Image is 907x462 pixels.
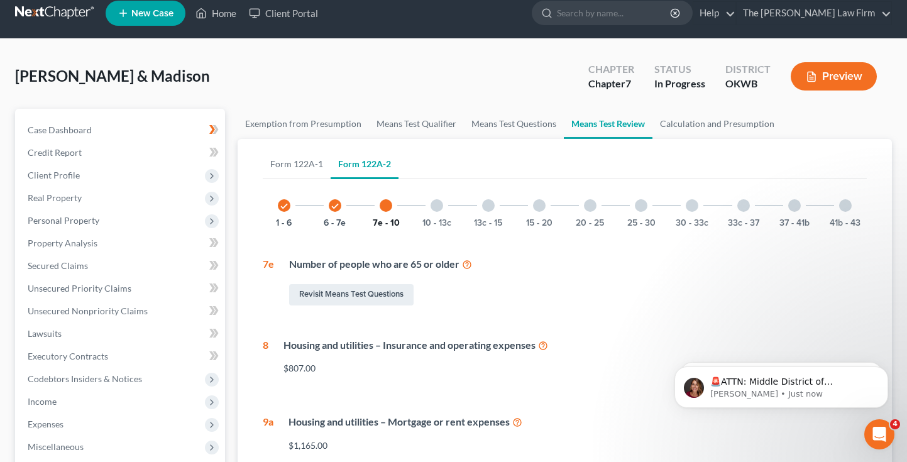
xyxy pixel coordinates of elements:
[280,202,289,211] i: check
[28,283,131,294] span: Unsecured Priority Claims
[263,149,331,179] a: Form 122A-1
[18,119,225,141] a: Case Dashboard
[276,219,292,228] button: 1 - 6
[289,439,867,452] div: $1,165.00
[28,441,84,452] span: Miscellaneous
[331,149,399,179] a: Form 122A-2
[18,141,225,164] a: Credit Report
[263,415,273,462] div: 9a
[737,2,891,25] a: The [PERSON_NAME] Law Firm
[557,1,672,25] input: Search by name...
[28,396,57,407] span: Income
[28,147,82,158] span: Credit Report
[779,219,810,228] button: 37 - 41b
[131,9,173,18] span: New Case
[289,415,867,429] div: Housing and utilities – Mortgage or rent expenses
[725,77,771,91] div: OKWB
[830,219,860,228] button: 41b - 43
[283,338,867,353] div: Housing and utilities – Insurance and operating expenses
[289,257,867,272] div: Number of people who are 65 or older
[263,338,268,385] div: 8
[28,328,62,339] span: Lawsuits
[28,419,63,429] span: Expenses
[28,238,97,248] span: Property Analysis
[676,219,708,228] button: 30 - 33c
[28,305,148,316] span: Unsecured Nonpriority Claims
[627,219,656,228] button: 25 - 30
[28,373,142,384] span: Codebtors Insiders & Notices
[243,2,324,25] a: Client Portal
[289,284,414,305] a: Revisit Means Test Questions
[283,362,867,375] div: $807.00
[28,124,92,135] span: Case Dashboard
[625,77,631,89] span: 7
[263,257,274,308] div: 7e
[18,232,225,255] a: Property Analysis
[791,62,877,91] button: Preview
[373,219,400,228] button: 7e - 10
[28,351,108,361] span: Executory Contracts
[656,340,907,428] iframe: Intercom notifications message
[728,219,759,228] button: 33c - 37
[564,109,652,139] a: Means Test Review
[18,322,225,345] a: Lawsuits
[18,255,225,277] a: Secured Claims
[28,170,80,180] span: Client Profile
[18,300,225,322] a: Unsecured Nonpriority Claims
[238,109,369,139] a: Exemption from Presumption
[654,77,705,91] div: In Progress
[864,419,894,449] iframe: Intercom live chat
[890,419,900,429] span: 4
[725,62,771,77] div: District
[654,62,705,77] div: Status
[18,345,225,368] a: Executory Contracts
[28,215,99,226] span: Personal Property
[18,277,225,300] a: Unsecured Priority Claims
[526,219,552,228] button: 15 - 20
[652,109,782,139] a: Calculation and Presumption
[474,219,502,228] button: 13c - 15
[28,260,88,271] span: Secured Claims
[15,67,210,85] span: [PERSON_NAME] & Madison
[369,109,464,139] a: Means Test Qualifier
[576,219,604,228] button: 20 - 25
[28,192,82,203] span: Real Property
[464,109,564,139] a: Means Test Questions
[588,77,634,91] div: Chapter
[588,62,634,77] div: Chapter
[324,219,346,228] button: 6 - 7e
[693,2,735,25] a: Help
[331,202,339,211] i: check
[189,2,243,25] a: Home
[422,219,451,228] button: 10 - 13c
